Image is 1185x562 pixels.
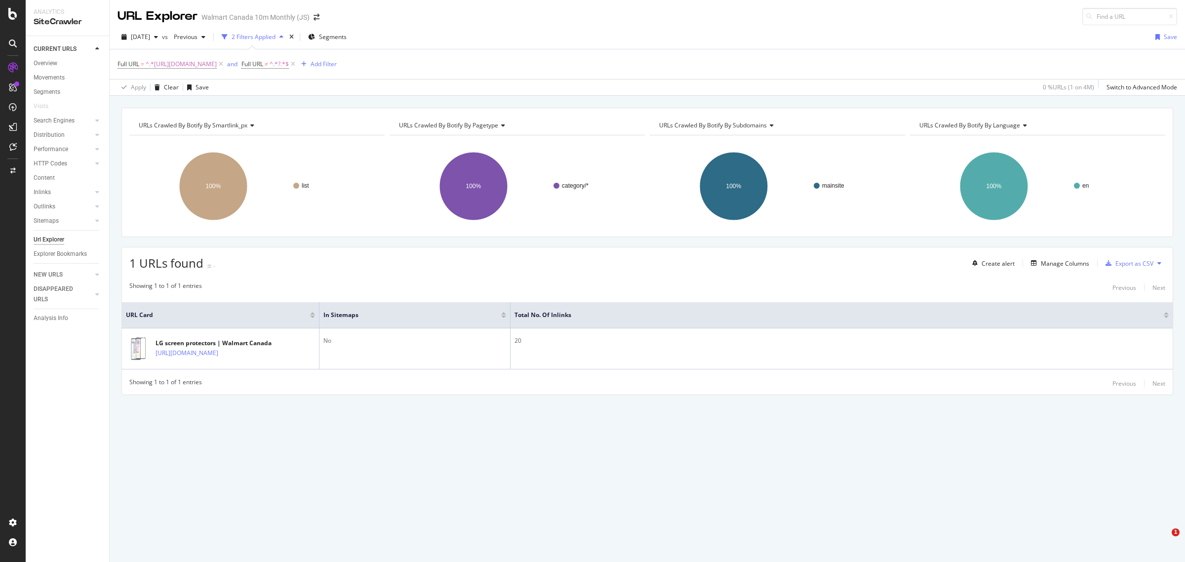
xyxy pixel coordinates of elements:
h4: URLs Crawled By Botify By language [917,118,1156,133]
button: Apply [118,80,146,95]
div: - [213,262,215,270]
span: vs [162,33,170,41]
div: HTTP Codes [34,159,67,169]
div: CURRENT URLS [34,44,77,54]
span: URLs Crawled By Botify By subdomains [659,121,767,129]
div: Clear [164,83,179,91]
div: Next [1152,379,1165,388]
div: Search Engines [34,116,75,126]
span: Previous [170,33,197,41]
a: Distribution [34,130,92,140]
a: HTTP Codes [34,159,92,169]
button: Previous [170,29,209,45]
text: 100% [987,183,1002,190]
div: Previous [1112,379,1136,388]
div: Switch to Advanced Mode [1106,83,1177,91]
text: category/* [562,182,589,189]
div: Analytics [34,8,101,16]
button: Clear [151,80,179,95]
span: 2025 Aug. 8th [131,33,150,41]
div: Inlinks [34,187,51,198]
div: A chart. [129,143,385,229]
div: LG screen protectors | Walmart Canada [156,339,272,348]
svg: A chart. [910,143,1165,229]
div: and [227,60,237,68]
button: Export as CSV [1102,255,1153,271]
button: Save [183,80,209,95]
span: In Sitemaps [323,311,486,320]
div: Add Filter [311,60,337,68]
a: DISAPPEARED URLS [34,284,92,305]
button: Add Filter [297,58,337,70]
button: Next [1152,281,1165,293]
span: Full URL [118,60,139,68]
text: mainsite [822,182,844,189]
a: Content [34,173,102,183]
div: Apply [131,83,146,91]
a: Overview [34,58,102,69]
a: Visits [34,101,58,112]
button: Switch to Advanced Mode [1103,80,1177,95]
svg: A chart. [650,143,905,229]
h4: URLs Crawled By Botify By subdomains [657,118,896,133]
img: Equal [207,265,211,268]
text: 100% [206,183,221,190]
text: 100% [466,183,481,190]
button: Previous [1112,281,1136,293]
button: Previous [1112,378,1136,390]
h4: URLs Crawled By Botify By pagetype [397,118,636,133]
span: ≠ [265,60,268,68]
a: Movements [34,73,102,83]
div: 20 [514,336,1169,345]
span: Full URL [241,60,263,68]
a: Url Explorer [34,235,102,245]
a: Sitemaps [34,216,92,226]
iframe: Intercom live chat [1151,528,1175,552]
a: Outlinks [34,201,92,212]
div: Content [34,173,55,183]
div: Walmart Canada 10m Monthly (JS) [201,12,310,22]
a: CURRENT URLS [34,44,92,54]
text: en [1082,182,1089,189]
div: DISAPPEARED URLS [34,284,83,305]
div: times [287,32,296,42]
button: Next [1152,378,1165,390]
div: Movements [34,73,65,83]
svg: A chart. [390,143,645,229]
button: and [227,59,237,69]
div: No [323,336,506,345]
div: Manage Columns [1041,259,1089,268]
div: Visits [34,101,48,112]
div: SiteCrawler [34,16,101,28]
div: URL Explorer [118,8,197,25]
text: list [302,182,309,189]
div: NEW URLS [34,270,63,280]
div: Performance [34,144,68,155]
button: Create alert [968,255,1015,271]
div: Showing 1 to 1 of 1 entries [129,281,202,293]
a: Performance [34,144,92,155]
span: ^.*[URL][DOMAIN_NAME] [146,57,217,71]
a: Analysis Info [34,313,102,323]
a: [URL][DOMAIN_NAME] [156,348,218,358]
div: Create alert [982,259,1015,268]
div: arrow-right-arrow-left [314,14,319,21]
div: Outlinks [34,201,55,212]
button: Segments [304,29,351,45]
div: Next [1152,283,1165,292]
div: 0 % URLs ( 1 on 4M ) [1043,83,1094,91]
div: Url Explorer [34,235,64,245]
div: Segments [34,87,60,97]
span: URLs Crawled By Botify By language [919,121,1020,129]
a: Segments [34,87,102,97]
a: NEW URLS [34,270,92,280]
div: Overview [34,58,57,69]
span: Total No. of Inlinks [514,311,1149,320]
span: = [141,60,144,68]
div: Save [196,83,209,91]
button: Manage Columns [1027,257,1089,269]
span: URL Card [126,311,308,320]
